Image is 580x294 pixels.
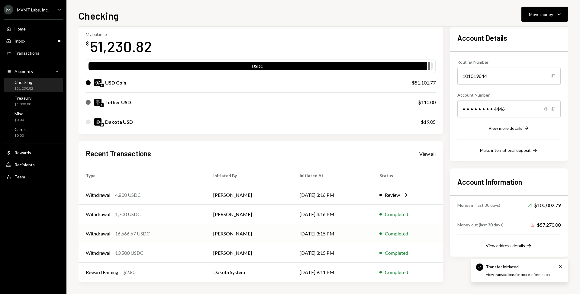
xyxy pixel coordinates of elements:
th: Status [372,166,443,185]
div: Dakota USD [105,118,133,126]
div: USD Coin [105,79,126,86]
div: Team [14,174,25,179]
th: Type [79,166,206,185]
div: $0.00 [14,117,24,123]
td: [DATE] 9:11 PM [292,263,372,282]
button: View address details [486,243,532,249]
div: Checking [14,80,33,85]
div: 1,700 USDC [115,211,141,218]
div: Completed [385,269,408,276]
div: Completed [385,230,408,237]
td: [DATE] 3:16 PM [292,185,372,205]
div: Completed [385,211,408,218]
td: [PERSON_NAME] [206,224,292,243]
div: Money in (last 30 days) [457,202,500,208]
a: Accounts [4,66,63,77]
div: $110.00 [418,99,436,106]
div: Routing Number [457,59,561,65]
div: MVMT Labs, Inc. [17,7,49,12]
h2: Account Information [457,177,561,187]
a: View all [419,150,436,157]
td: [DATE] 3:15 PM [292,224,372,243]
div: Move money [529,11,553,18]
div: Review [385,191,400,199]
td: [PERSON_NAME] [206,205,292,224]
div: 13,500 USDC [115,249,143,257]
a: Inbox [4,35,63,46]
div: Withdrawal [86,249,110,257]
a: Misc.$0.00 [4,109,63,124]
div: Accounts [14,69,33,74]
h2: Recent Transactions [86,149,151,158]
div: Completed [385,249,408,257]
img: USDT [94,99,101,106]
img: DKUSD [94,118,101,126]
img: ethereum-mainnet [100,84,104,87]
div: Home [14,26,26,31]
img: USDC [94,79,101,86]
div: Treasury [14,95,31,101]
div: $57,270.00 [531,221,561,228]
div: $ [86,40,89,46]
h2: Account Details [457,33,561,43]
div: Money out (last 30 days) [457,222,504,228]
div: View transactions for more information [486,272,550,277]
div: 16,666.67 USDC [115,230,150,237]
a: Rewards [4,147,63,158]
div: • • • • • • • • 4446 [457,101,561,117]
div: $1,000.00 [14,102,31,107]
div: View address details [486,243,525,248]
div: $100,002.79 [528,202,561,209]
div: Withdrawal [86,191,110,199]
div: Recipients [14,162,35,167]
h1: Checking [79,10,119,22]
div: $2.80 [123,269,135,276]
div: Transfer initiated [486,264,519,270]
div: USDC [89,63,427,72]
td: [PERSON_NAME] [206,185,292,205]
a: Treasury$1,000.00 [4,94,63,108]
div: $19.05 [421,118,436,126]
td: [DATE] 3:15 PM [292,243,372,263]
div: $0.00 [14,133,26,138]
button: View more details [488,125,530,132]
th: Initiated At [292,166,372,185]
div: View all [419,151,436,157]
div: View more details [488,126,522,131]
div: $51,101.77 [412,79,436,86]
div: $51,230.82 [14,86,33,91]
td: [PERSON_NAME] [206,243,292,263]
div: 51,230.82 [90,37,152,56]
button: Make international deposit [480,147,538,154]
div: 101019644 [457,68,561,85]
div: Transactions [14,50,39,56]
div: 4,800 USDC [115,191,141,199]
div: Misc. [14,111,24,116]
div: Tether USD [105,99,131,106]
a: Cards$0.00 [4,125,63,139]
div: Account Number [457,92,561,98]
th: Initiated By [206,166,292,185]
a: Home [4,23,63,34]
a: Team [4,171,63,182]
div: Withdrawal [86,230,110,237]
div: Rewards [14,150,31,155]
button: Move money [521,7,568,22]
img: base-mainnet [100,123,104,126]
td: Dakota System [206,263,292,282]
div: Withdrawal [86,211,110,218]
a: Checking$51,230.82 [4,78,63,92]
div: Reward Earning [86,269,118,276]
a: Recipients [4,159,63,170]
div: My balance [86,32,152,37]
td: [DATE] 3:16 PM [292,205,372,224]
div: Make international deposit [480,148,531,153]
div: M [4,5,13,14]
div: Cards [14,127,26,132]
img: ethereum-mainnet [100,103,104,107]
div: Inbox [14,38,25,43]
a: Transactions [4,47,63,58]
